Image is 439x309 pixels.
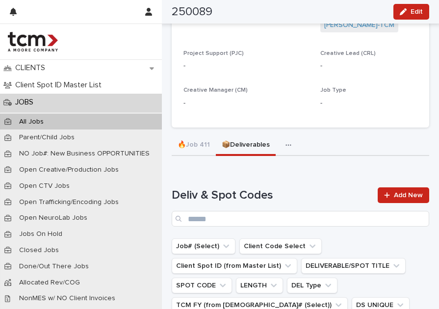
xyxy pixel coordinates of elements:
[11,230,70,238] p: Jobs On Hold
[11,246,67,255] p: Closed Jobs
[393,4,429,20] button: Edit
[11,98,41,107] p: JOBS
[11,198,127,206] p: Open Trafficking/Encoding Jobs
[172,135,216,156] button: 🔥Job 411
[320,51,376,56] span: Creative Lead (CRL)
[8,32,58,51] img: 4hMmSqQkux38exxPVZHQ
[216,135,276,156] button: 📦Deliverables
[183,98,312,108] p: -
[236,278,283,293] button: LENGTH
[183,87,248,93] span: Creative Manager (CM)
[11,118,52,126] p: All Jobs
[394,192,423,199] span: Add New
[172,238,235,254] button: Job# (Select)
[172,211,429,227] input: Search
[183,51,244,56] span: Project Support (PJC)
[172,188,372,203] h1: Deliv & Spot Codes
[11,166,127,174] p: Open Creative/Production Jobs
[11,63,53,73] p: CLIENTS
[172,258,297,274] button: Client Spot ID (from Master List)
[287,278,337,293] button: DEL Type
[11,80,109,90] p: Client Spot ID Master List
[320,87,346,93] span: Job Type
[378,187,429,203] a: Add New
[11,279,88,287] p: Allocated Rev/COG
[11,214,95,222] p: Open NeuroLab Jobs
[11,133,82,142] p: Parent/Child Jobs
[411,8,423,15] span: Edit
[11,182,77,190] p: Open CTV Jobs
[239,238,322,254] button: Client Code Select
[11,294,123,303] p: NonMES w/ NO Client Invoices
[11,150,157,158] p: NO Job#: New Business OPPORTUNITIES
[172,5,212,19] h2: 250089
[172,278,232,293] button: SPOT CODE
[301,258,406,274] button: DELIVERABLE/SPOT TITLE
[183,61,312,71] p: -
[11,262,97,271] p: Done/Out There Jobs
[324,20,394,30] a: [PERSON_NAME]-TCM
